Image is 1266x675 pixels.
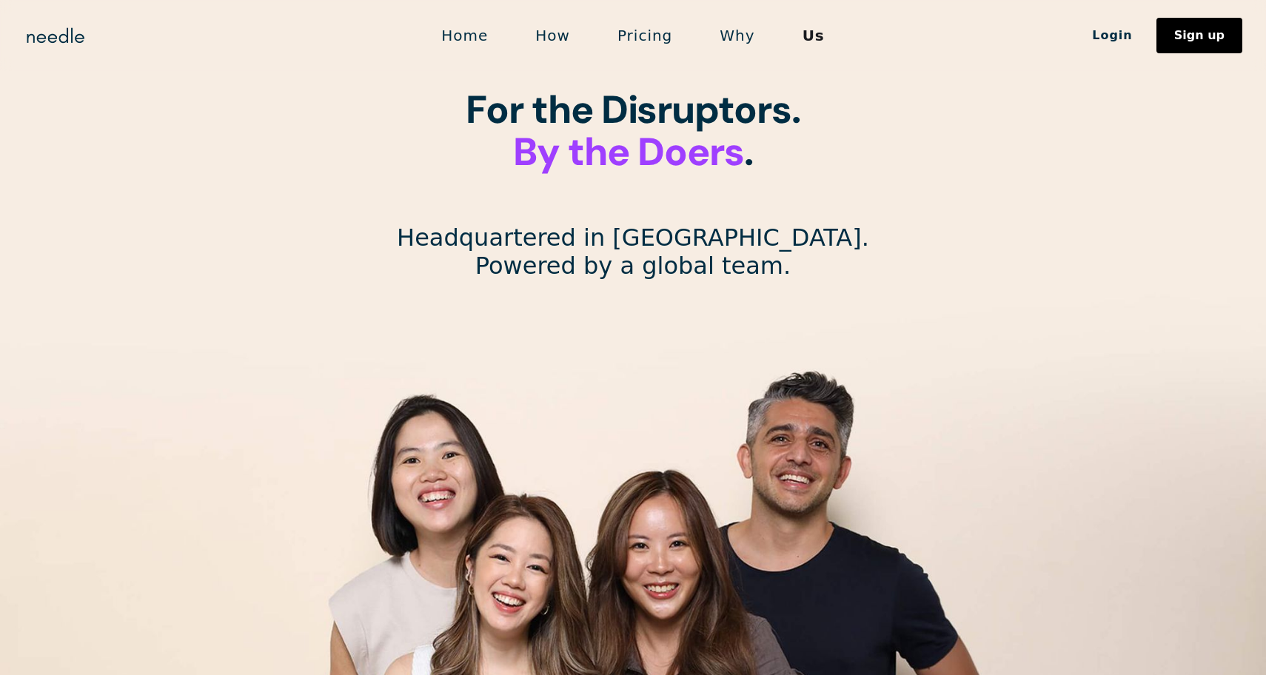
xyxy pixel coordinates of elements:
span: By the Doers [513,127,744,177]
a: Pricing [594,20,696,51]
p: Headquartered in [GEOGRAPHIC_DATA]. Powered by a global team. [397,224,869,281]
div: Sign up [1174,30,1225,41]
a: Login [1068,23,1156,48]
a: Us [779,20,848,51]
a: Home [418,20,512,51]
h1: For the Disruptors. ‍ . ‍ [466,89,800,216]
a: Sign up [1156,18,1242,53]
a: How [512,20,594,51]
a: Why [696,20,778,51]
